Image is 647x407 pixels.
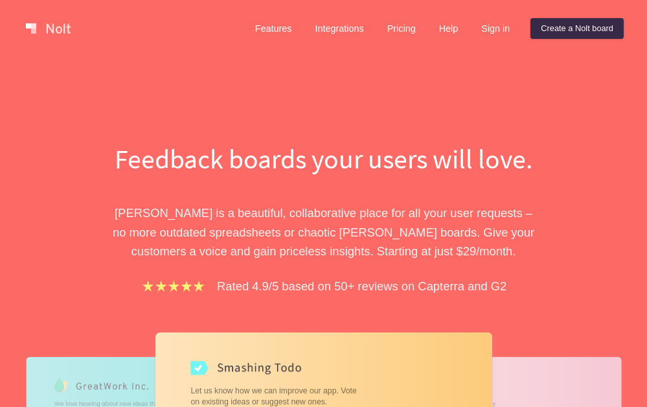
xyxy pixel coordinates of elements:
[217,277,506,296] p: Rated 4.9/5 based on 50+ reviews on Capterra and G2
[304,18,374,39] a: Integrations
[471,18,520,39] a: Sign in
[245,18,302,39] a: Features
[377,18,426,39] a: Pricing
[100,140,547,178] h1: Feedback boards your users will love.
[429,18,469,39] a: Help
[141,279,207,294] img: stars.b067e34983.png
[530,18,624,39] a: Create a Nolt board
[100,203,547,261] p: [PERSON_NAME] is a beautiful, collaborative place for all your user requests – no more outdated s...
